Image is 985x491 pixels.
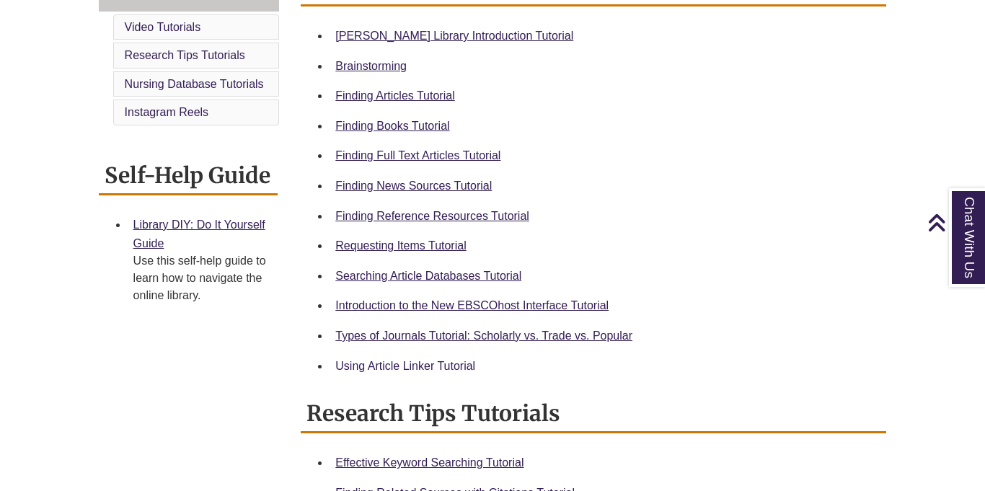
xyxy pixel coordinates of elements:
[927,213,981,232] a: Back to Top
[335,30,573,42] a: [PERSON_NAME] Library Introduction Tutorial
[335,329,632,342] a: Types of Journals Tutorial: Scholarly vs. Trade vs. Popular
[125,106,209,118] a: Instagram Reels
[125,49,245,61] a: Research Tips Tutorials
[99,157,278,195] h2: Self-Help Guide
[125,78,264,90] a: Nursing Database Tutorials
[335,270,521,282] a: Searching Article Databases Tutorial
[335,360,475,372] a: Using Article Linker Tutorial
[335,60,407,72] a: Brainstorming
[335,210,529,222] a: Finding Reference Resources Tutorial
[335,456,524,469] a: Effective Keyword Searching Tutorial
[335,239,466,252] a: Requesting Items Tutorial
[335,120,449,132] a: Finding Books Tutorial
[301,395,886,433] h2: Research Tips Tutorials
[335,180,492,192] a: Finding News Sources Tutorial
[335,299,609,311] a: Introduction to the New EBSCOhost Interface Tutorial
[335,149,500,162] a: Finding Full Text Articles Tutorial
[133,218,265,249] a: Library DIY: Do It Yourself Guide
[125,21,201,33] a: Video Tutorials
[133,252,267,304] div: Use this self-help guide to learn how to navigate the online library.
[335,89,454,102] a: Finding Articles Tutorial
